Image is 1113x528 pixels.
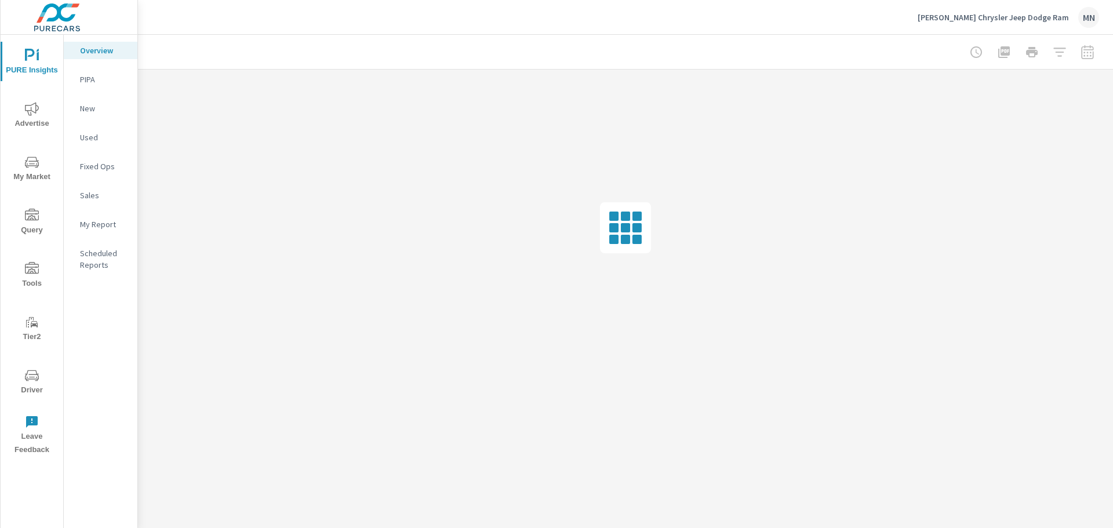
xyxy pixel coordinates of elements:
p: Scheduled Reports [80,247,128,271]
div: Overview [64,42,137,59]
div: Sales [64,187,137,204]
p: My Report [80,219,128,230]
p: PIPA [80,74,128,85]
div: PIPA [64,71,137,88]
p: Fixed Ops [80,161,128,172]
div: MN [1078,7,1099,28]
p: Overview [80,45,128,56]
span: Driver [4,369,60,397]
div: nav menu [1,35,63,461]
div: Used [64,129,137,146]
span: Advertise [4,102,60,130]
span: Tier2 [4,315,60,344]
div: Fixed Ops [64,158,137,175]
p: Sales [80,190,128,201]
p: Used [80,132,128,143]
span: My Market [4,155,60,184]
span: PURE Insights [4,49,60,77]
span: Tools [4,262,60,290]
div: Scheduled Reports [64,245,137,274]
p: New [80,103,128,114]
span: Leave Feedback [4,415,60,457]
p: [PERSON_NAME] Chrysler Jeep Dodge Ram [918,12,1069,23]
span: Query [4,209,60,237]
div: New [64,100,137,117]
div: My Report [64,216,137,233]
